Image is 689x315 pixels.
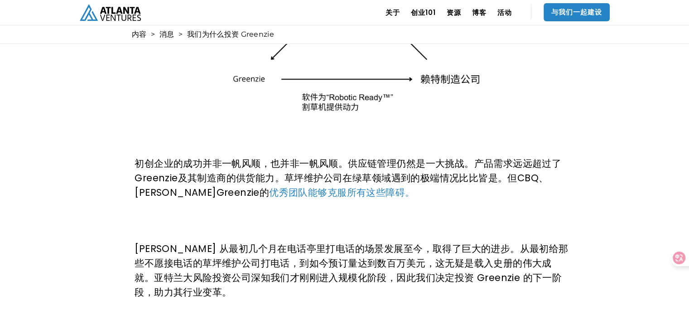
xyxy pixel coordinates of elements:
[411,8,436,17] font: 创业101
[385,8,400,17] font: 关于
[151,30,155,39] font: >
[135,157,561,199] font: 初创企业的成功并非一帆风顺，也并非一帆风顺。供应链管理仍然是一大挑战。产品需求远远超过了Greenzie及其制造商的供货能力。草坪维护公司在绿草领域遇到的极端情况比比皆是。但CBQ、[PERSO...
[132,30,146,39] a: 内容
[551,7,602,17] font: 与我们一起建设
[472,8,487,17] font: 博客
[497,8,512,17] font: 活动
[187,30,274,39] font: 我们为什么投资 Greenzie
[544,3,610,21] a: 与我们一起建设
[447,8,461,17] font: 资源
[269,186,414,199] a: 优秀团队能够克服所有这些障碍。
[217,186,270,199] font: Greenzie的
[159,30,174,39] a: 消息
[178,30,183,39] font: >
[135,242,568,299] font: [PERSON_NAME] 从最初几个月在电话亭里打电话的场景发展至今，取得了巨大的进步。从最初给那些不愿接电话的草坪维护公司打电话，到如今预订量达到数百万美元，这无疑是载入史册的伟大成就。亚特...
